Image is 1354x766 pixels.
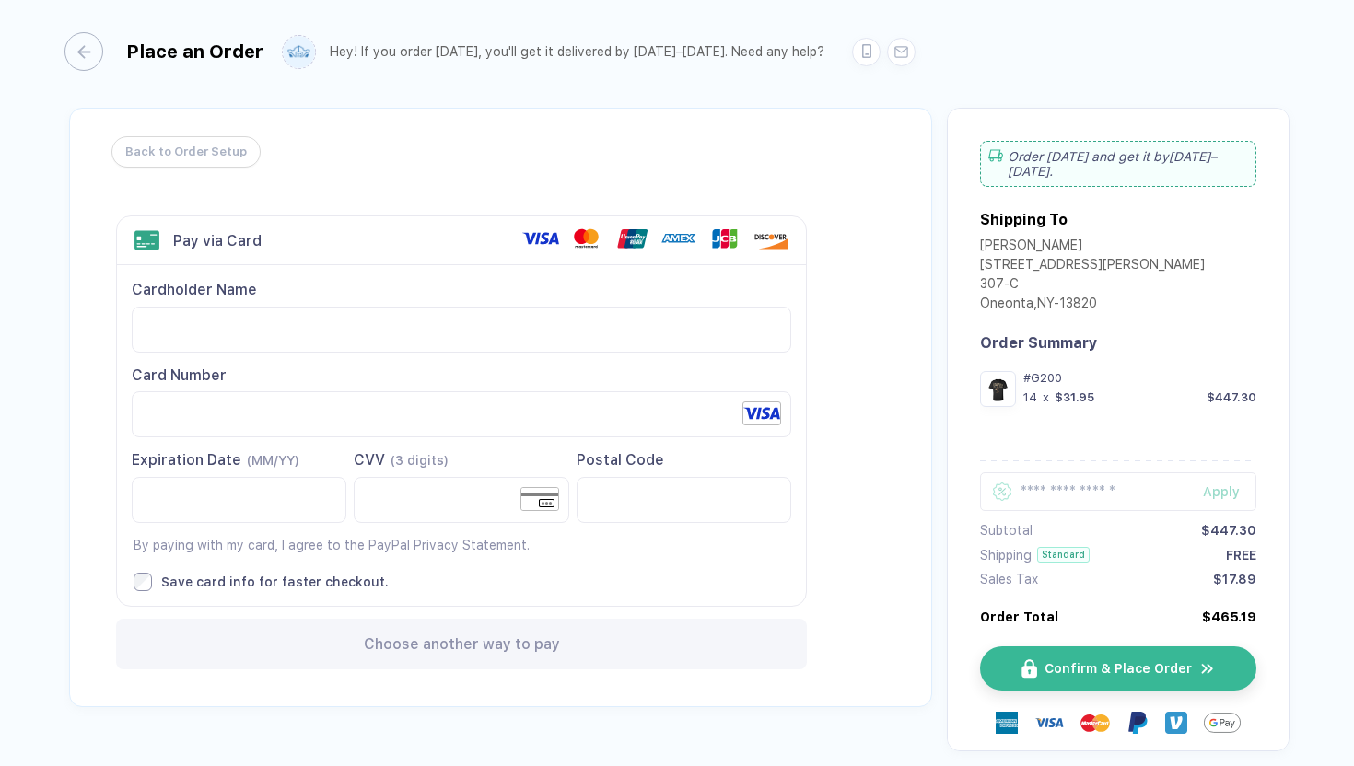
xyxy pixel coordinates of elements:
[980,211,1068,228] div: Shipping To
[980,523,1033,538] div: Subtotal
[132,450,346,470] div: Expiration Date
[1203,484,1256,499] div: Apply
[364,635,560,653] span: Choose another way to pay
[116,619,807,669] div: Choose another way to pay
[1080,708,1110,737] img: master-card
[369,478,553,522] iframe: Secure Credit Card Frame - CVV
[330,44,824,60] div: Hey! If you order [DATE], you'll get it delivered by [DATE]–[DATE]. Need any help?
[980,238,1205,257] div: [PERSON_NAME]
[1055,390,1094,404] div: $31.95
[132,366,791,386] div: Card Number
[391,453,449,468] span: (3 digits)
[980,257,1205,276] div: [STREET_ADDRESS][PERSON_NAME]
[134,538,530,552] a: By paying with my card, I agree to the PayPal Privacy Statement.
[354,450,568,470] div: CVV
[134,573,152,591] input: Save card info for faster checkout.
[1023,371,1256,385] div: #G200
[111,136,261,168] button: Back to Order Setup
[985,376,1011,402] img: 1759778741977psrjd_nt_front.png
[147,308,776,352] iframe: Secure Credit Card Frame - Cardholder Name
[1126,712,1149,734] img: Paypal
[1204,704,1241,741] img: GPay
[147,392,776,436] iframe: Secure Credit Card Frame - Credit Card Number
[592,478,776,522] iframe: Secure Credit Card Frame - Postal Code
[1037,547,1090,563] div: Standard
[577,450,791,470] div: Postal Code
[125,137,247,167] span: Back to Order Setup
[980,572,1038,586] div: Sales Tax
[980,276,1205,296] div: 307-C
[980,609,1058,624] div: Order Total
[1201,523,1256,538] div: $447.30
[247,453,299,468] span: (MM/YY)
[173,232,262,250] div: Pay via Card
[283,36,315,68] img: user profile
[161,574,389,590] div: Save card info for faster checkout.
[126,41,263,63] div: Place an Order
[1045,661,1192,676] span: Confirm & Place Order
[980,548,1032,563] div: Shipping
[1023,390,1037,404] div: 14
[1180,472,1256,511] button: Apply
[1034,708,1064,737] img: visa
[1226,548,1256,563] div: FREE
[1041,390,1051,404] div: x
[132,280,791,300] div: Cardholder Name
[1213,572,1256,586] div: $17.89
[980,141,1256,187] div: Order [DATE] and get it by [DATE]–[DATE] .
[147,478,331,522] iframe: Secure Credit Card Frame - Expiration Date
[980,646,1256,691] button: iconConfirm & Place Ordericon
[980,334,1256,352] div: Order Summary
[980,296,1205,315] div: Oneonta , NY - 13820
[1202,609,1256,624] div: $465.19
[1021,659,1037,679] img: icon
[1207,390,1256,404] div: $447.30
[1165,712,1187,734] img: Venmo
[996,712,1018,734] img: express
[1199,660,1216,678] img: icon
